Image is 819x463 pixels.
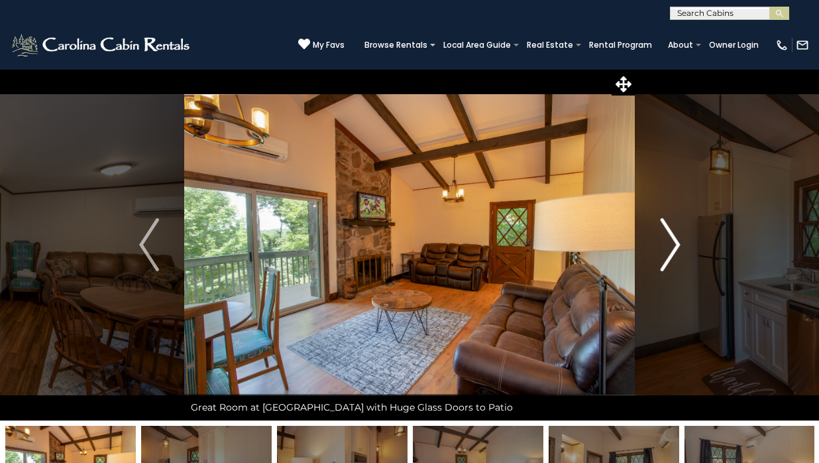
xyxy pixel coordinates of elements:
[298,38,345,52] a: My Favs
[661,36,700,54] a: About
[358,36,434,54] a: Browse Rentals
[313,39,345,51] span: My Favs
[520,36,580,54] a: Real Estate
[113,69,184,421] button: Previous
[635,69,706,421] button: Next
[184,394,635,421] div: Great Room at [GEOGRAPHIC_DATA] with Huge Glass Doors to Patio
[775,38,789,52] img: phone-regular-white.png
[139,218,159,271] img: arrow
[437,36,518,54] a: Local Area Guide
[702,36,765,54] a: Owner Login
[796,38,809,52] img: mail-regular-white.png
[10,32,193,58] img: White-1-2.png
[582,36,659,54] a: Rental Program
[660,218,680,271] img: arrow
